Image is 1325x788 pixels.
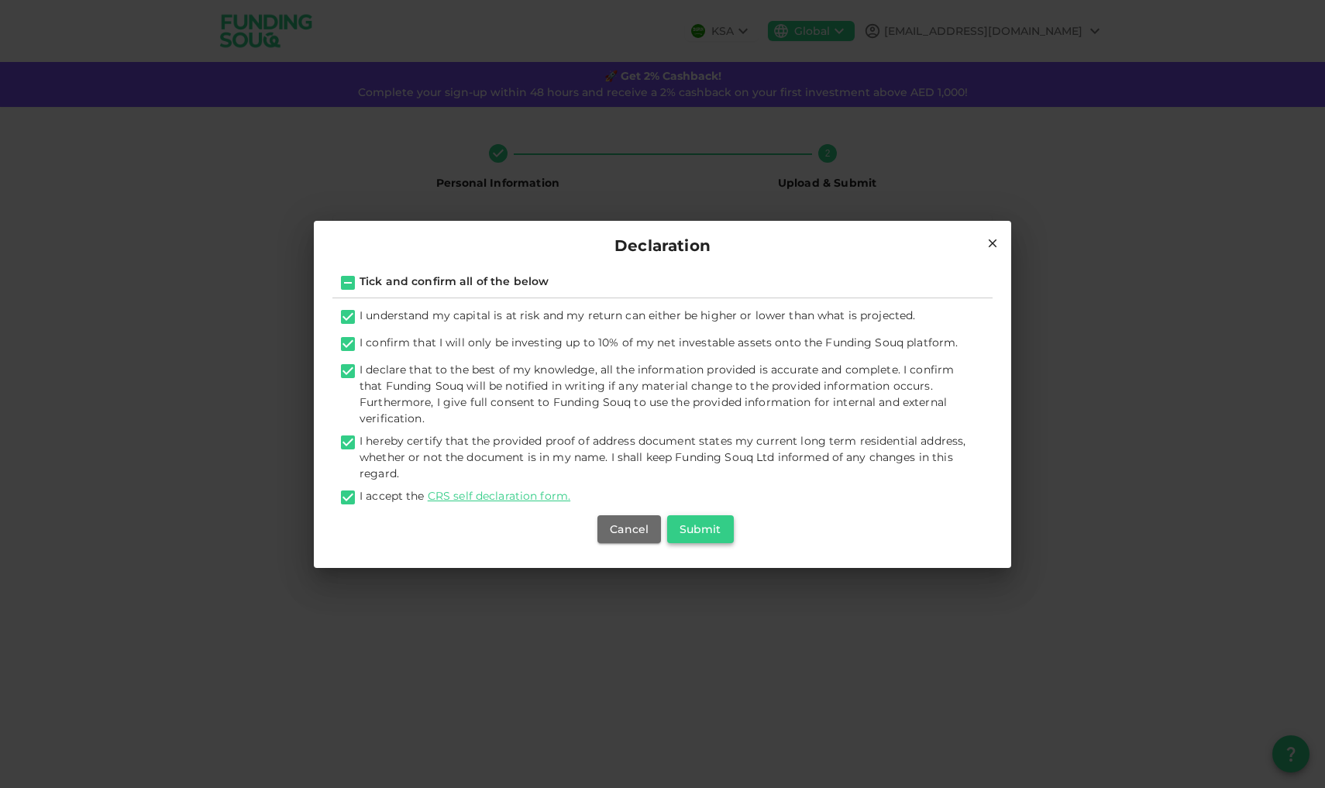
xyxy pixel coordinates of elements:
[614,233,711,258] span: Declaration
[360,308,915,322] span: I understand my capital is at risk and my return can either be higher or lower than what is proje...
[360,363,954,425] span: I declare that to the best of my knowledge, all the information provided is accurate and complete...
[667,515,734,543] button: Submit
[360,489,570,503] span: I accept the
[428,489,570,503] a: CRS self declaration form.
[360,274,549,288] span: Tick and confirm all of the below
[360,434,965,480] span: I hereby certify that the provided proof of address document states my current long term resident...
[360,336,958,349] span: I confirm that I will only be investing up to 10% of my net investable assets onto the Funding So...
[597,515,661,543] button: Cancel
